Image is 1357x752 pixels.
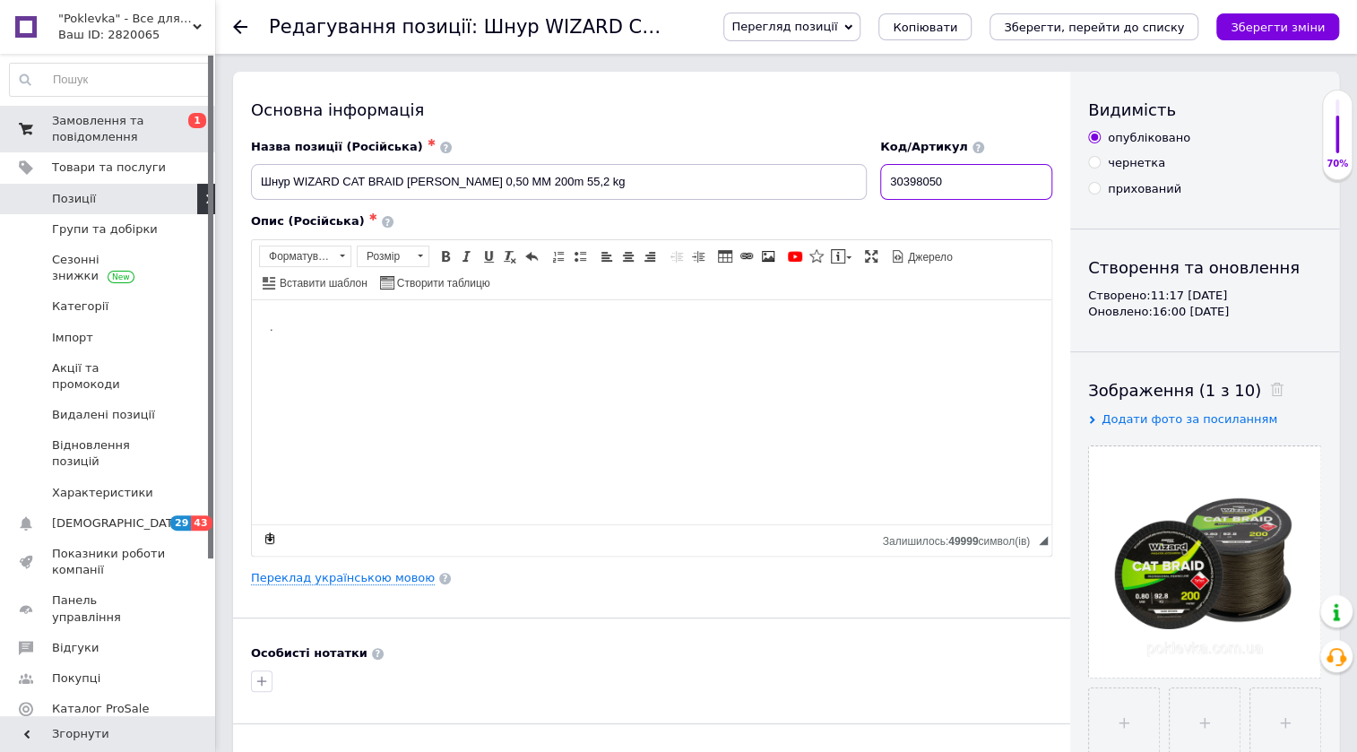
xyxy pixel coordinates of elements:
[259,246,351,267] a: Форматування
[436,246,455,266] a: Жирний (Ctrl+B)
[260,529,280,549] a: Зробити резервну копію зараз
[52,191,96,207] span: Позиції
[52,546,166,578] span: Показники роботи компанії
[251,99,1052,121] div: Основна інформація
[1108,181,1181,197] div: прихований
[52,592,166,625] span: Панель управління
[737,246,756,266] a: Вставити/Редагувати посилання (Ctrl+L)
[1108,130,1190,146] div: опубліковано
[522,246,541,266] a: Повернути (Ctrl+Z)
[1039,536,1048,545] span: Потягніть для зміни розмірів
[52,360,166,393] span: Акції та промокоди
[883,531,1039,548] div: Кiлькiсть символiв
[1004,21,1184,34] i: Зберегти, перейти до списку
[251,646,367,660] b: Особисті нотатки
[667,246,687,266] a: Зменшити відступ
[905,250,953,265] span: Джерело
[990,13,1198,40] button: Зберегти, перейти до списку
[479,246,498,266] a: Підкреслений (Ctrl+U)
[1216,13,1339,40] button: Зберегти зміни
[1088,99,1321,121] div: Видимість
[10,64,210,96] input: Пошук
[58,11,193,27] span: "Poklevka" - Все для Риболовлі!
[188,113,206,128] span: 1
[880,140,968,153] span: Код/Артикул
[688,246,708,266] a: Збільшити відступ
[269,16,1114,38] h1: Редагування позиції: Шнур WIZARD CAT BRAID DARK BROWN 0,50 MM 200m 55,2 kg
[828,246,854,266] a: Вставити повідомлення
[52,252,166,284] span: Сезонні знижки
[52,437,166,470] span: Відновлення позицій
[1088,288,1321,304] div: Створено: 11:17 [DATE]
[52,701,149,717] span: Каталог ProSale
[1323,158,1352,170] div: 70%
[52,407,155,423] span: Видалені позиції
[252,300,1051,524] iframe: Редактор, EC913160-F535-401F-8C7C-743902CCB74C
[549,246,568,266] a: Вставити/видалити нумерований список
[597,246,617,266] a: По лівому краю
[878,13,972,40] button: Копіювати
[428,137,436,149] span: ✱
[731,20,837,33] span: Перегляд позиції
[251,164,867,200] input: Наприклад, H&M жіноча сукня зелена 38 розмір вечірня максі з блискітками
[640,246,660,266] a: По правому краю
[1322,90,1353,180] div: 70% Якість заповнення
[260,246,333,266] span: Форматування
[52,330,93,346] span: Імпорт
[52,515,185,532] span: [DEMOGRAPHIC_DATA]
[888,246,955,266] a: Джерело
[1088,304,1321,320] div: Оновлено: 16:00 [DATE]
[893,21,957,34] span: Копіювати
[948,535,978,548] span: 49999
[618,246,638,266] a: По центру
[52,640,99,656] span: Відгуки
[251,571,435,585] a: Переклад українською мовою
[52,160,166,176] span: Товари та послуги
[52,113,166,145] span: Замовлення та повідомлення
[52,221,158,238] span: Групи та добірки
[500,246,520,266] a: Видалити форматування
[1088,379,1321,402] div: Зображення (1 з 10)
[251,214,365,228] span: Опис (Російська)
[1102,412,1277,426] span: Додати фото за посиланням
[233,20,247,34] div: Повернутися назад
[570,246,590,266] a: Вставити/видалити маркований список
[1108,155,1165,171] div: чернетка
[357,246,429,267] a: Розмір
[758,246,778,266] a: Зображення
[170,515,191,531] span: 29
[715,246,735,266] a: Таблиця
[369,212,377,223] span: ✱
[1088,256,1321,279] div: Створення та оновлення
[58,27,215,43] div: Ваш ID: 2820065
[861,246,881,266] a: Максимізувати
[785,246,805,266] a: Додати відео з YouTube
[457,246,477,266] a: Курсив (Ctrl+I)
[191,515,212,531] span: 43
[377,272,493,292] a: Створити таблицю
[260,272,370,292] a: Вставити шаблон
[52,485,153,501] span: Характеристики
[52,670,100,687] span: Покупці
[394,276,490,291] span: Створити таблицю
[52,298,108,315] span: Категорії
[1231,21,1325,34] i: Зберегти зміни
[251,140,423,153] span: Назва позиції (Російська)
[807,246,826,266] a: Вставити іконку
[358,246,411,266] span: Розмір
[277,276,367,291] span: Вставити шаблон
